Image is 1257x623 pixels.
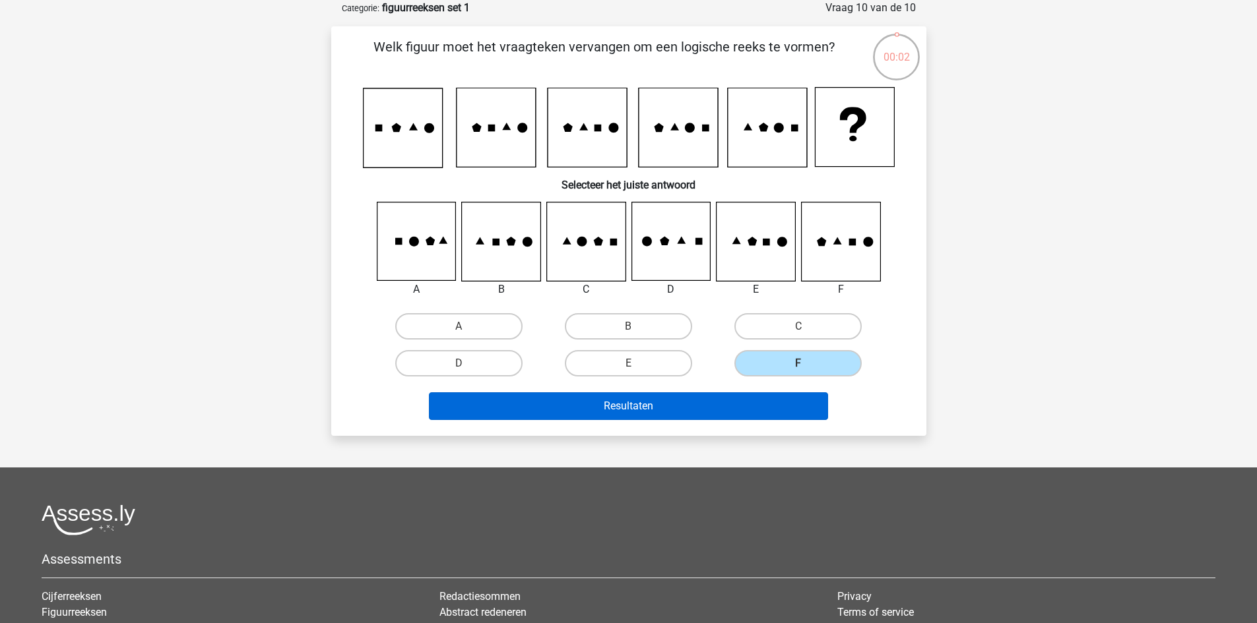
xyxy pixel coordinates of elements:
label: E [565,350,692,376]
div: E [706,282,806,297]
strong: figuurreeksen set 1 [382,1,470,14]
a: Abstract redeneren [439,606,527,618]
div: C [536,282,636,297]
div: D [622,282,721,297]
h6: Selecteer het juiste antwoord [352,168,905,191]
div: F [791,282,891,297]
a: Privacy [837,590,872,603]
a: Terms of service [837,606,914,618]
a: Redactiesommen [439,590,521,603]
div: A [367,282,467,297]
label: B [565,313,692,340]
h5: Assessments [42,551,1215,567]
label: A [395,313,523,340]
img: Assessly logo [42,504,135,535]
a: Cijferreeksen [42,590,102,603]
button: Resultaten [429,392,828,420]
div: B [451,282,551,297]
label: D [395,350,523,376]
small: Categorie: [342,3,379,13]
p: Welk figuur moet het vraagteken vervangen om een logische reeks te vormen? [352,37,856,76]
label: C [734,313,862,340]
div: 00:02 [872,32,921,65]
label: F [734,350,862,376]
a: Figuurreeksen [42,606,107,618]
